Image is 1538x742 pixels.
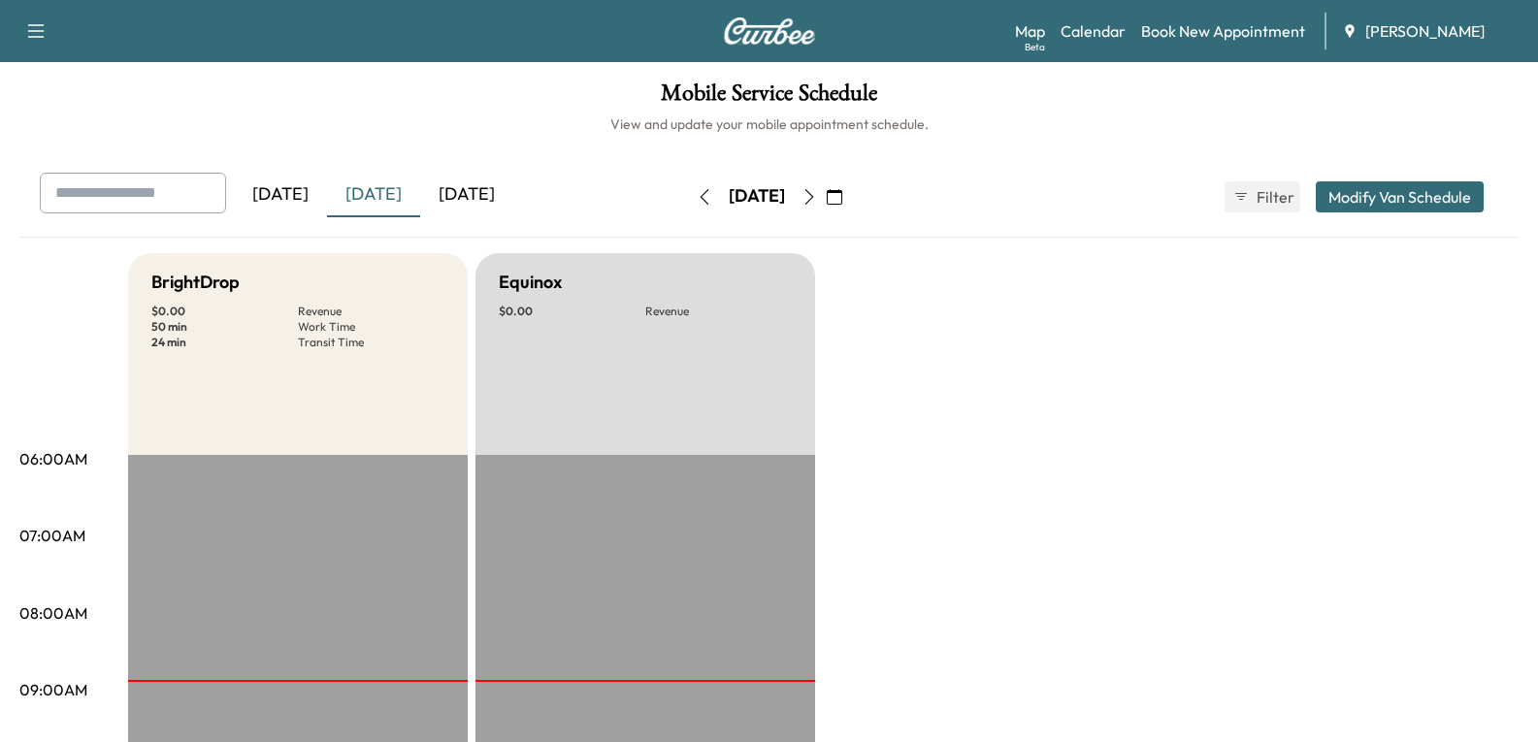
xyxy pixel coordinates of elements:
img: Curbee Logo [723,17,816,45]
span: Filter [1257,185,1292,209]
p: 24 min [151,335,298,350]
h6: View and update your mobile appointment schedule. [19,114,1519,134]
p: Transit Time [298,335,444,350]
span: [PERSON_NAME] [1365,19,1485,43]
p: 08:00AM [19,601,87,625]
h1: Mobile Service Schedule [19,81,1519,114]
a: Calendar [1061,19,1126,43]
a: MapBeta [1015,19,1045,43]
button: Modify Van Schedule [1316,181,1484,212]
div: [DATE] [420,173,513,217]
div: [DATE] [327,173,420,217]
h5: BrightDrop [151,269,240,296]
a: Book New Appointment [1141,19,1305,43]
p: Revenue [298,304,444,319]
p: 07:00AM [19,524,85,547]
div: [DATE] [234,173,327,217]
div: Beta [1025,40,1045,54]
p: $ 0.00 [151,304,298,319]
p: Revenue [645,304,792,319]
button: Filter [1225,181,1300,212]
h5: Equinox [499,269,562,296]
div: [DATE] [729,184,785,209]
p: Work Time [298,319,444,335]
p: 50 min [151,319,298,335]
p: 06:00AM [19,447,87,470]
p: $ 0.00 [499,304,645,319]
p: 09:00AM [19,678,87,701]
